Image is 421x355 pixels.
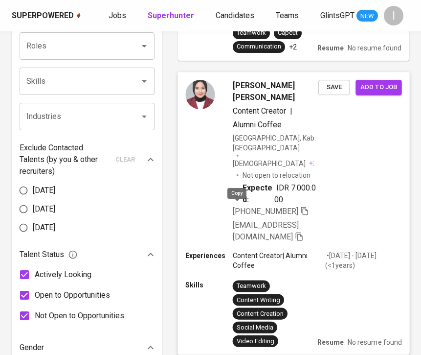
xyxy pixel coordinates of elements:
[384,6,403,25] div: I
[33,222,55,234] span: [DATE]
[20,245,155,264] div: Talent Status
[237,323,273,332] div: Social Media
[317,43,344,53] p: Resume
[233,120,282,129] span: Alumni Coffee
[355,80,401,95] button: Add to job
[323,82,345,93] span: Save
[109,11,126,20] span: Jobs
[237,336,274,346] div: Video Editing
[35,289,110,301] span: Open to Opportunities
[237,282,266,291] div: Teamwork
[178,72,409,355] a: [PERSON_NAME] [PERSON_NAME]Content Creator|Alumni Coffee[GEOGRAPHIC_DATA], Kab. [GEOGRAPHIC_DATA]...
[289,42,297,52] p: +2
[33,203,55,215] span: [DATE]
[320,10,378,22] a: GlintsGPT NEW
[237,309,284,318] div: Content Creation
[233,106,286,116] span: Content Creator
[325,251,402,270] p: • [DATE] - [DATE] ( <1 years )
[20,142,155,177] div: Exclude Contacted Talents (by you & other recruiters)clear
[20,249,78,260] span: Talent Status
[318,80,350,95] button: Save
[185,80,215,109] img: cd4b097b-0d75-44a1-805f-e083bcd30fe4.jpg
[278,28,298,38] div: Capcut
[233,207,298,216] span: [PHONE_NUMBER]
[290,105,292,117] span: |
[276,10,301,22] a: Teams
[276,11,299,20] span: Teams
[348,337,401,347] p: No resume found
[233,158,307,168] span: [DEMOGRAPHIC_DATA]
[237,42,281,51] div: Communication
[360,82,397,93] span: Add to job
[20,342,44,354] p: Gender
[20,142,110,177] p: Exclude Contacted Talents (by you & other recruiters)
[12,10,81,22] a: Superpoweredapp logo
[237,295,280,305] div: Content Writing
[237,28,266,38] div: Teamwork
[216,11,254,20] span: Candidates
[233,220,299,241] span: [EMAIL_ADDRESS][DOMAIN_NAME]
[185,280,232,290] p: Skills
[148,10,196,22] a: Superhunter
[317,337,344,347] p: Resume
[35,310,124,322] span: Not Open to Opportunities
[109,10,128,22] a: Jobs
[233,80,319,103] span: [PERSON_NAME] [PERSON_NAME]
[243,182,274,205] b: Expected:
[33,185,55,196] span: [DATE]
[356,11,378,21] span: NEW
[216,10,256,22] a: Candidates
[137,74,151,88] button: Open
[233,133,319,152] div: [GEOGRAPHIC_DATA], Kab. [GEOGRAPHIC_DATA]
[137,39,151,53] button: Open
[320,11,355,20] span: GlintsGPT
[348,43,401,53] p: No resume found
[12,10,74,22] div: Superpowered
[148,11,194,20] b: Superhunter
[76,13,81,19] img: app logo
[233,182,319,205] div: IDR 7.000.000
[137,110,151,123] button: Open
[35,269,91,281] span: Actively Looking
[185,251,232,260] p: Experiences
[233,251,326,270] p: Content Creator | Alumni Coffee
[243,170,310,180] p: Not open to relocation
